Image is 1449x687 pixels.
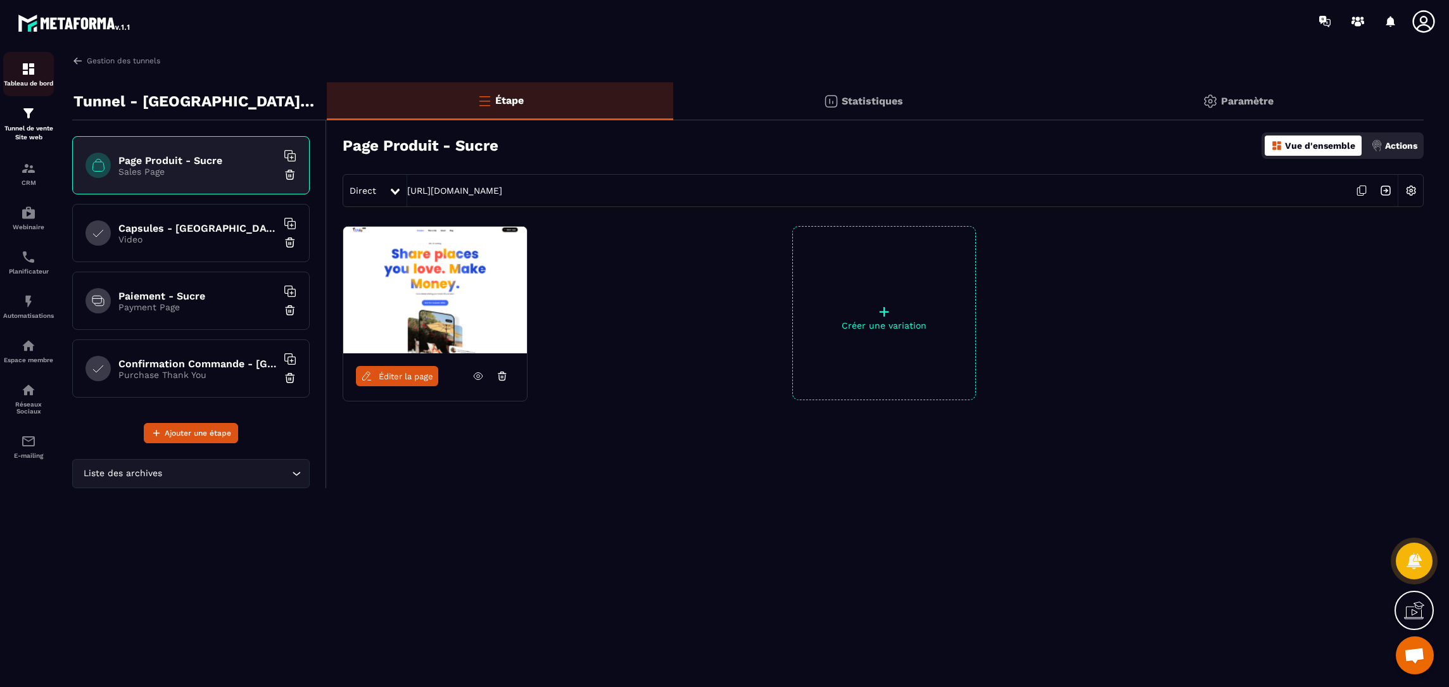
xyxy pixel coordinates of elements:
p: Automatisations [3,312,54,319]
a: Éditer la page [356,366,438,386]
img: image [343,227,527,353]
a: Gestion des tunnels [72,55,160,66]
a: formationformationCRM [3,151,54,196]
div: Search for option [72,459,310,488]
a: formationformationTunnel de vente Site web [3,96,54,151]
img: trash [284,304,296,317]
img: email [21,434,36,449]
img: trash [284,372,296,384]
span: Liste des archives [80,467,165,481]
p: + [793,303,975,320]
p: Actions [1385,141,1417,151]
p: Tunnel - [GEOGRAPHIC_DATA] - V2 [73,89,317,114]
input: Search for option [165,467,289,481]
a: formationformationTableau de bord [3,52,54,96]
h6: Capsules - [GEOGRAPHIC_DATA] [118,222,277,234]
img: scheduler [21,249,36,265]
h6: Paiement - Sucre [118,290,277,302]
p: Payment Page [118,302,277,312]
a: automationsautomationsWebinaire [3,196,54,240]
p: Étape [495,94,524,106]
img: trash [284,168,296,181]
p: Tunnel de vente Site web [3,124,54,142]
img: actions.d6e523a2.png [1371,140,1383,151]
img: setting-gr.5f69749f.svg [1203,94,1218,109]
img: setting-w.858f3a88.svg [1399,179,1423,203]
img: automations [21,294,36,309]
p: Video [118,234,277,244]
span: Ajouter une étape [165,427,231,439]
img: stats.20deebd0.svg [823,94,838,109]
p: Paramètre [1221,95,1274,107]
div: Ouvrir le chat [1396,636,1434,674]
a: schedulerschedulerPlanificateur [3,240,54,284]
span: Direct [350,186,376,196]
p: Webinaire [3,224,54,230]
img: dashboard-orange.40269519.svg [1271,140,1282,151]
p: Sales Page [118,167,277,177]
a: social-networksocial-networkRéseaux Sociaux [3,373,54,424]
p: Statistiques [842,95,903,107]
a: automationsautomationsAutomatisations [3,284,54,329]
img: trash [284,236,296,249]
img: formation [21,161,36,176]
p: Créer une variation [793,320,975,331]
img: automations [21,205,36,220]
img: logo [18,11,132,34]
img: formation [21,106,36,121]
a: automationsautomationsEspace membre [3,329,54,373]
p: Purchase Thank You [118,370,277,380]
img: arrow [72,55,84,66]
img: automations [21,338,36,353]
img: arrow-next.bcc2205e.svg [1374,179,1398,203]
p: Tableau de bord [3,80,54,87]
p: Planificateur [3,268,54,275]
p: Réseaux Sociaux [3,401,54,415]
img: formation [21,61,36,77]
h6: Page Produit - Sucre [118,154,277,167]
p: E-mailing [3,452,54,459]
span: Éditer la page [379,372,433,381]
img: social-network [21,382,36,398]
p: Vue d'ensemble [1285,141,1355,151]
p: Espace membre [3,356,54,363]
a: emailemailE-mailing [3,424,54,469]
a: [URL][DOMAIN_NAME] [407,186,502,196]
button: Ajouter une étape [144,423,238,443]
p: CRM [3,179,54,186]
img: bars-o.4a397970.svg [477,93,492,108]
h6: Confirmation Commande - [GEOGRAPHIC_DATA] [118,358,277,370]
h3: Page Produit - Sucre [343,137,498,154]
